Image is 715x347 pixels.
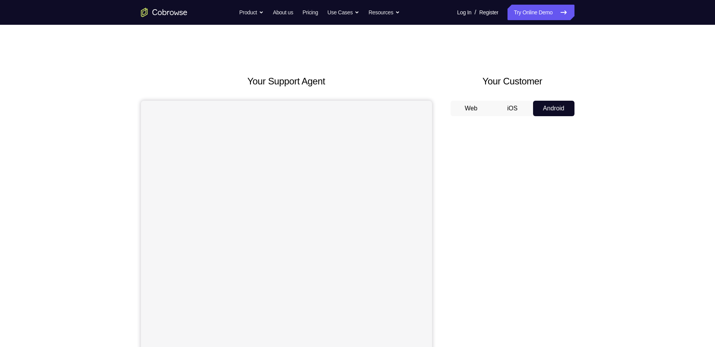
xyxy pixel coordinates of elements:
h2: Your Support Agent [141,74,432,88]
a: Go to the home page [141,8,187,17]
a: Register [479,5,498,20]
button: Web [451,101,492,116]
a: Log In [457,5,472,20]
button: Android [533,101,574,116]
h2: Your Customer [451,74,574,88]
button: Product [239,5,264,20]
span: / [475,8,476,17]
a: Try Online Demo [508,5,574,20]
button: iOS [492,101,533,116]
a: About us [273,5,293,20]
button: Resources [369,5,400,20]
a: Pricing [302,5,318,20]
button: Use Cases [327,5,359,20]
